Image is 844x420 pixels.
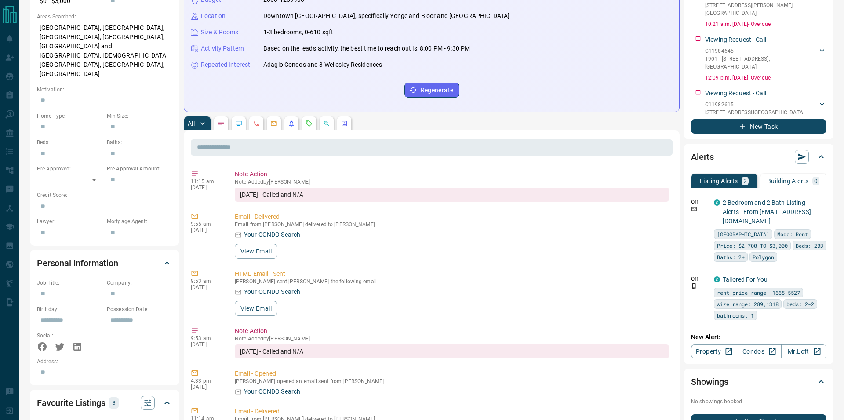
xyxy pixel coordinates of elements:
p: Areas Searched: [37,13,172,21]
span: bathrooms: 1 [717,311,754,320]
p: 1901 - [STREET_ADDRESS] , [GEOGRAPHIC_DATA] [705,55,818,71]
p: 2 [743,178,747,184]
svg: Opportunities [323,120,330,127]
svg: Notes [218,120,225,127]
p: C11984645 [705,47,818,55]
p: [DATE] [191,384,222,390]
div: [DATE] - Called and N/A [235,188,669,202]
div: Favourite Listings3 [37,392,172,413]
p: 0 [814,178,818,184]
span: size range: 289,1318 [717,300,779,308]
div: C11982615[STREET_ADDRESS],[GEOGRAPHIC_DATA] [705,99,826,118]
p: Pre-Approved: [37,165,102,173]
p: [DATE] [191,185,222,191]
p: 9:55 am [191,221,222,227]
p: All [188,120,195,127]
p: [PERSON_NAME] sent [PERSON_NAME] the following email [235,279,669,285]
p: Birthday: [37,305,102,313]
a: Mr.Loft [781,344,826,358]
p: 10:21 a.m. [DATE] - Overdue [705,20,826,28]
p: Min Size: [107,112,172,120]
p: [STREET_ADDRESS] , [GEOGRAPHIC_DATA] [705,109,804,116]
p: 3 [112,398,116,408]
div: C119846451901 - [STREET_ADDRESS],[GEOGRAPHIC_DATA] [705,45,826,72]
p: 4:33 pm [191,378,222,384]
p: New Alert: [691,333,826,342]
p: Beds: [37,138,102,146]
svg: Agent Actions [341,120,348,127]
p: HTML Email - Sent [235,269,669,279]
p: Lawyer: [37,217,102,225]
div: Personal Information [37,253,172,274]
p: Mortgage Agent: [107,217,172,225]
p: C11982615 [705,101,804,109]
p: Social: [37,332,102,340]
a: Property [691,344,736,358]
p: Size & Rooms [201,28,239,37]
p: Your CONDO Search [244,230,300,239]
p: Location [201,11,226,21]
p: [STREET_ADDRESS][PERSON_NAME] , [GEOGRAPHIC_DATA] [705,1,818,17]
svg: Emails [270,120,277,127]
div: [DATE] - Called and N/A [235,344,669,358]
a: Condos [736,344,781,358]
div: condos.ca [714,276,720,282]
p: [GEOGRAPHIC_DATA], [GEOGRAPHIC_DATA], [GEOGRAPHIC_DATA], [GEOGRAPHIC_DATA], [GEOGRAPHIC_DATA] and... [37,21,172,81]
p: Email - Delivered [235,212,669,221]
p: [DATE] [191,341,222,348]
p: Repeated Interest [201,60,250,69]
svg: Push Notification Only [691,283,697,289]
p: Downtown [GEOGRAPHIC_DATA], specifically Yonge and Bloor and [GEOGRAPHIC_DATA] [263,11,509,21]
p: Home Type: [37,112,102,120]
p: No showings booked [691,398,826,406]
p: Pre-Approval Amount: [107,165,172,173]
span: [GEOGRAPHIC_DATA] [717,230,769,239]
h2: Favourite Listings [37,396,105,410]
p: Company: [107,279,172,287]
svg: Lead Browsing Activity [235,120,242,127]
a: 2 Bedroom and 2 Bath Listing Alerts - From [EMAIL_ADDRESS][DOMAIN_NAME] [723,199,811,224]
p: 1-3 bedrooms, 0-610 sqft [263,28,333,37]
button: View Email [235,244,277,259]
span: Price: $2,700 TO $3,000 [717,241,788,250]
span: Polygon [753,253,774,261]
p: Viewing Request - Call [705,35,766,44]
button: Regenerate [404,83,459,98]
div: Alerts [691,146,826,167]
p: Email - Delivered [235,407,669,416]
p: Note Added by [PERSON_NAME] [235,179,669,185]
p: Based on the lead's activity, the best time to reach out is: 8:00 PM - 9:30 PM [263,44,470,53]
p: Your CONDO Search [244,287,300,297]
p: Off [691,275,709,283]
p: 12:09 p.m. [DATE] - Overdue [705,74,826,82]
p: [DATE] [191,284,222,290]
span: Baths: 2+ [717,253,745,261]
p: Viewing Request - Call [705,89,766,98]
p: Activity Pattern [201,44,244,53]
p: Adagio Condos and 8 Wellesley Residences [263,60,382,69]
p: Credit Score: [37,191,172,199]
p: [PERSON_NAME] opened an email sent from [PERSON_NAME] [235,378,669,384]
svg: Requests [306,120,313,127]
h2: Alerts [691,150,714,164]
p: 11:15 am [191,178,222,185]
p: Email - Opened [235,369,669,378]
p: Possession Date: [107,305,172,313]
p: Email from [PERSON_NAME] delivered to [PERSON_NAME] [235,221,669,228]
h2: Showings [691,375,728,389]
svg: Email [691,206,697,212]
p: Building Alerts [767,178,809,184]
p: Job Title: [37,279,102,287]
svg: Listing Alerts [288,120,295,127]
p: Address: [37,358,172,366]
p: 9:53 am [191,335,222,341]
button: New Task [691,119,826,134]
p: Note Action [235,326,669,336]
p: Off [691,198,709,206]
p: Listing Alerts [700,178,738,184]
p: 9:53 am [191,278,222,284]
span: Beds: 2BD [796,241,823,250]
h2: Personal Information [37,256,118,270]
p: [DATE] [191,227,222,233]
span: beds: 2-2 [786,300,814,308]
